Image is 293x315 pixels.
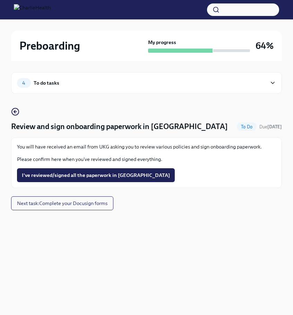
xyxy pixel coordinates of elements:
[18,80,29,86] span: 4
[259,124,282,130] span: August 23rd, 2025 08:00
[17,200,107,207] span: Next task : Complete your Docusign forms
[17,143,276,150] p: You will have received an email from UKG asking you to review various policies and sign onboardin...
[148,39,176,46] strong: My progress
[22,172,170,179] span: I've reviewed/signed all the paperwork in [GEOGRAPHIC_DATA]
[11,121,228,132] h4: Review and sign onboarding paperwork in [GEOGRAPHIC_DATA]
[11,196,113,210] button: Next task:Complete your Docusign forms
[14,4,51,15] img: CharlieHealth
[256,40,274,52] h3: 64%
[17,168,175,182] button: I've reviewed/signed all the paperwork in [GEOGRAPHIC_DATA]
[259,124,282,129] span: Due
[34,79,59,87] div: To do tasks
[19,39,80,53] h2: Preboarding
[17,156,276,163] p: Please confirm here when you've reviewed and signed everything.
[237,124,257,129] span: To Do
[267,124,282,129] strong: [DATE]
